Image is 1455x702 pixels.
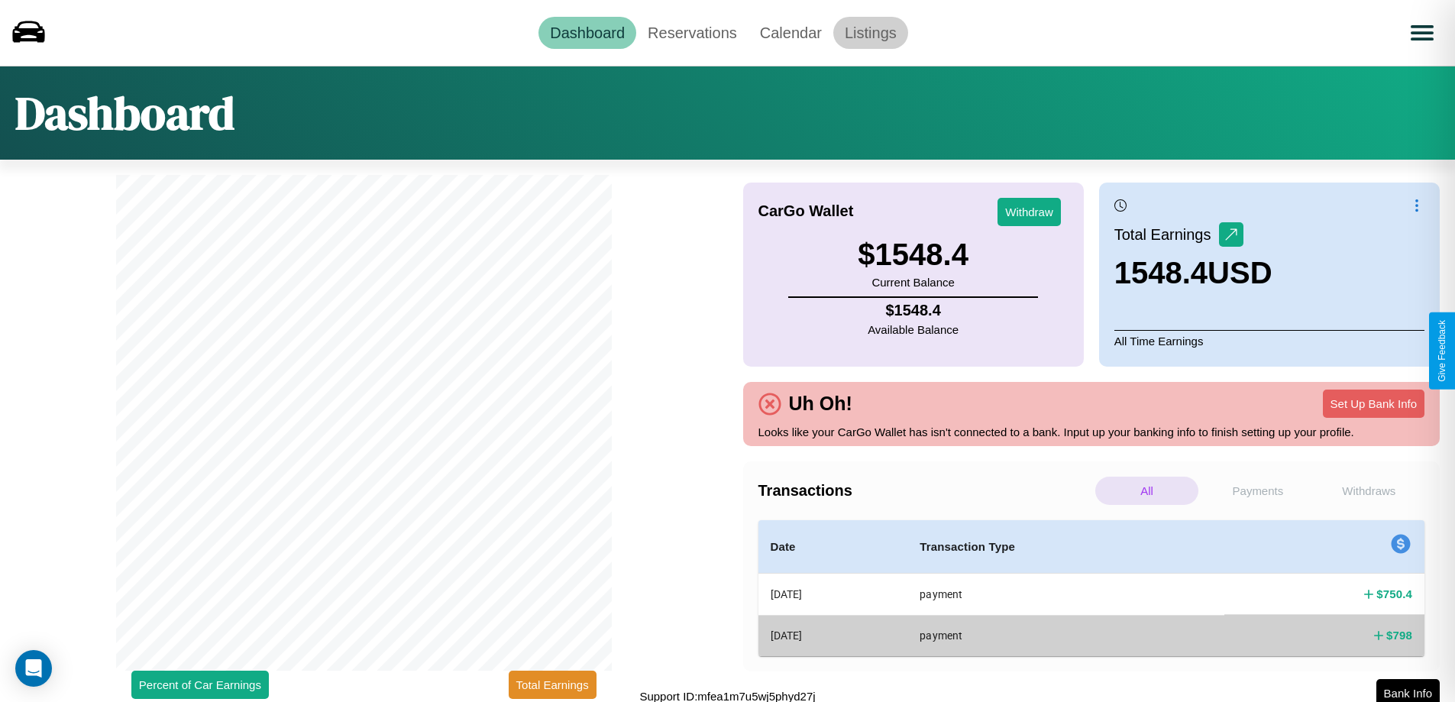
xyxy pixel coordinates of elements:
[1437,320,1447,382] div: Give Feedback
[858,238,968,272] h3: $ 1548.4
[1206,477,1309,505] p: Payments
[758,422,1425,442] p: Looks like your CarGo Wallet has isn't connected to a bank. Input up your banking info to finish ...
[1323,390,1424,418] button: Set Up Bank Info
[15,650,52,687] div: Open Intercom Messenger
[833,17,908,49] a: Listings
[1318,477,1421,505] p: Withdraws
[749,17,833,49] a: Calendar
[758,574,908,616] th: [DATE]
[907,615,1224,655] th: payment
[868,319,959,340] p: Available Balance
[771,538,896,556] h4: Date
[636,17,749,49] a: Reservations
[920,538,1212,556] h4: Transaction Type
[758,482,1091,500] h4: Transactions
[907,574,1224,616] th: payment
[1114,330,1424,351] p: All Time Earnings
[868,302,959,319] h4: $ 1548.4
[1376,586,1412,602] h4: $ 750.4
[15,82,234,144] h1: Dashboard
[781,393,860,415] h4: Uh Oh!
[131,671,269,699] button: Percent of Car Earnings
[858,272,968,293] p: Current Balance
[1401,11,1444,54] button: Open menu
[758,520,1425,656] table: simple table
[997,198,1061,226] button: Withdraw
[758,202,854,220] h4: CarGo Wallet
[509,671,597,699] button: Total Earnings
[1114,256,1272,290] h3: 1548.4 USD
[758,615,908,655] th: [DATE]
[538,17,636,49] a: Dashboard
[1114,221,1219,248] p: Total Earnings
[1386,627,1412,643] h4: $ 798
[1095,477,1198,505] p: All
